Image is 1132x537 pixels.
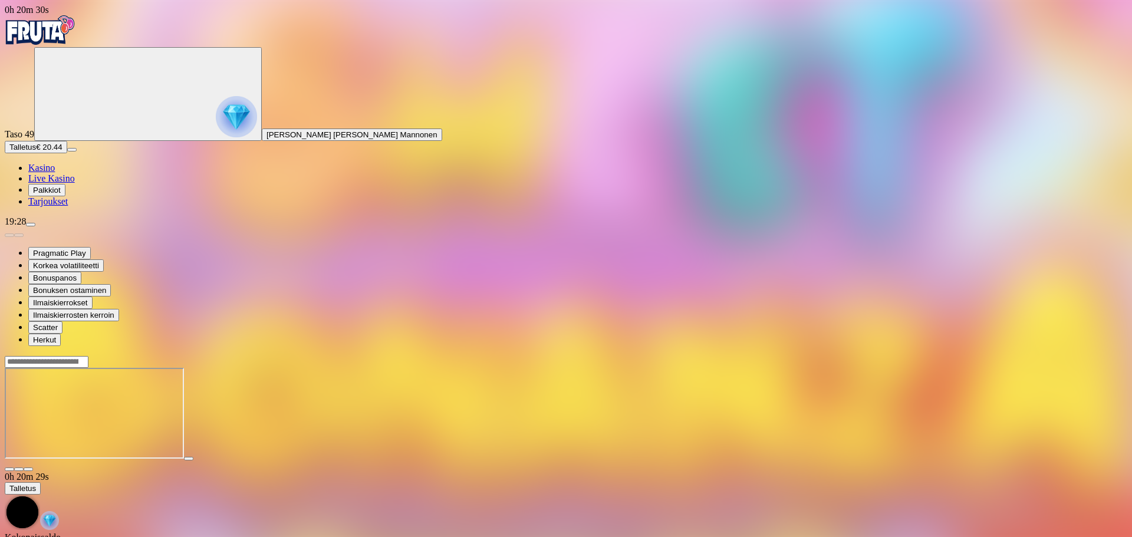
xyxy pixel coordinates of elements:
[9,143,36,151] span: Talletus
[26,223,35,226] button: menu
[14,467,24,471] button: chevron-down icon
[5,233,14,237] button: prev slide
[28,173,75,183] a: Live Kasino
[216,96,257,137] img: reward progress
[184,457,193,460] button: play icon
[33,323,58,332] span: Scatter
[5,15,1127,207] nav: Primary
[28,272,81,284] button: Bonuspanos
[266,130,437,139] span: [PERSON_NAME] [PERSON_NAME] Mannonen
[33,335,56,344] span: Herkut
[5,129,34,139] span: Taso 49
[28,321,62,334] button: Scatter
[262,129,442,141] button: [PERSON_NAME] [PERSON_NAME] Mannonen
[5,5,49,15] span: user session time
[33,261,99,270] span: Korkea volatiliteetti
[33,298,88,307] span: Ilmaiskierrokset
[28,334,61,346] button: Herkut
[28,296,93,309] button: Ilmaiskierrokset
[36,143,62,151] span: € 20.44
[5,472,1127,532] div: Game menu
[34,47,262,141] button: reward progress
[5,141,67,153] button: Talletusplus icon€ 20.44
[33,249,86,258] span: Pragmatic Play
[28,247,91,259] button: Pragmatic Play
[5,163,1127,207] nav: Main menu
[67,148,77,151] button: menu
[5,368,184,459] iframe: Sweet Bonanza Super Scatter
[33,286,106,295] span: Bonuksen ostaminen
[28,284,111,296] button: Bonuksen ostaminen
[28,309,119,321] button: Ilmaiskierrosten kerroin
[5,216,26,226] span: 19:28
[14,233,24,237] button: next slide
[33,274,77,282] span: Bonuspanos
[33,186,61,195] span: Palkkiot
[5,356,88,368] input: Search
[5,37,75,47] a: Fruta
[5,472,49,482] span: user session time
[5,15,75,45] img: Fruta
[28,163,55,173] a: Kasino
[5,482,41,495] button: Talletus
[33,311,114,319] span: Ilmaiskierrosten kerroin
[5,467,14,471] button: close icon
[24,467,33,471] button: fullscreen icon
[28,259,104,272] button: Korkea volatiliteetti
[40,511,59,530] img: reward-icon
[28,184,65,196] button: Palkkiot
[28,196,68,206] a: Tarjoukset
[9,484,36,493] span: Talletus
